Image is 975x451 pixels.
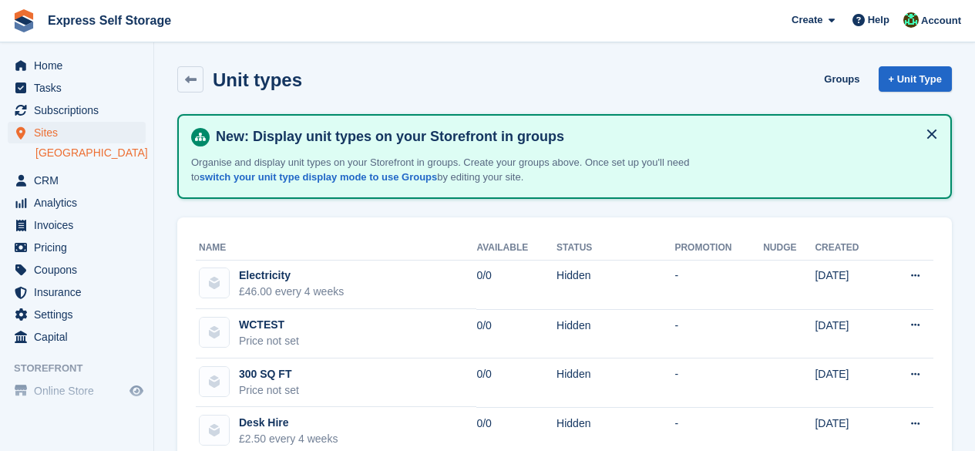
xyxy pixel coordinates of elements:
[239,431,338,447] div: £2.50 every 4 weeks
[239,284,344,300] div: £46.00 every 4 weeks
[34,326,126,348] span: Capital
[34,259,126,281] span: Coupons
[127,382,146,400] a: Preview store
[34,380,126,402] span: Online Store
[8,170,146,191] a: menu
[200,171,437,183] a: switch your unit type display mode to use Groups
[239,415,338,431] div: Desk Hire
[200,268,229,298] img: blank-unit-type-icon-ffbac7b88ba66c5e286b0e438baccc4b9c83835d4c34f86887a83fc20ec27e7b.svg
[34,122,126,143] span: Sites
[8,304,146,325] a: menu
[556,236,674,261] th: Status
[674,309,763,358] td: -
[792,12,822,28] span: Create
[34,281,126,303] span: Insurance
[8,281,146,303] a: menu
[213,69,302,90] h2: Unit types
[8,77,146,99] a: menu
[200,318,229,347] img: blank-unit-type-icon-ffbac7b88ba66c5e286b0e438baccc4b9c83835d4c34f86887a83fc20ec27e7b.svg
[34,192,126,214] span: Analytics
[476,236,556,261] th: Available
[815,309,883,358] td: [DATE]
[34,214,126,236] span: Invoices
[8,214,146,236] a: menu
[476,358,556,408] td: 0/0
[12,9,35,32] img: stora-icon-8386f47178a22dfd0bd8f6a31ec36ba5ce8667c1dd55bd0f319d3a0aa187defe.svg
[34,170,126,191] span: CRM
[42,8,177,33] a: Express Self Storage
[815,236,883,261] th: Created
[476,260,556,309] td: 0/0
[763,236,815,261] th: Nudge
[8,259,146,281] a: menu
[476,309,556,358] td: 0/0
[210,128,938,146] h4: New: Display unit types on your Storefront in groups
[239,317,299,333] div: WCTEST
[8,99,146,121] a: menu
[191,155,731,185] p: Organise and display unit types on your Storefront in groups. Create your groups above. Once set ...
[674,358,763,408] td: -
[200,367,229,396] img: blank-unit-type-icon-ffbac7b88ba66c5e286b0e438baccc4b9c83835d4c34f86887a83fc20ec27e7b.svg
[34,77,126,99] span: Tasks
[903,12,919,28] img: Shakiyra Davis
[8,192,146,214] a: menu
[34,304,126,325] span: Settings
[200,416,229,445] img: blank-unit-type-icon-ffbac7b88ba66c5e286b0e438baccc4b9c83835d4c34f86887a83fc20ec27e7b.svg
[8,326,146,348] a: menu
[815,358,883,408] td: [DATE]
[239,333,299,349] div: Price not set
[556,309,674,358] td: Hidden
[8,237,146,258] a: menu
[239,268,344,284] div: Electricity
[34,99,126,121] span: Subscriptions
[674,260,763,309] td: -
[8,122,146,143] a: menu
[556,358,674,408] td: Hidden
[8,380,146,402] a: menu
[674,236,763,261] th: Promotion
[879,66,952,92] a: + Unit Type
[8,55,146,76] a: menu
[818,66,866,92] a: Groups
[815,260,883,309] td: [DATE]
[239,366,299,382] div: 300 SQ FT
[34,237,126,258] span: Pricing
[14,361,153,376] span: Storefront
[239,382,299,399] div: Price not set
[196,236,476,261] th: Name
[921,13,961,29] span: Account
[868,12,889,28] span: Help
[35,146,146,160] a: [GEOGRAPHIC_DATA]
[34,55,126,76] span: Home
[556,260,674,309] td: Hidden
